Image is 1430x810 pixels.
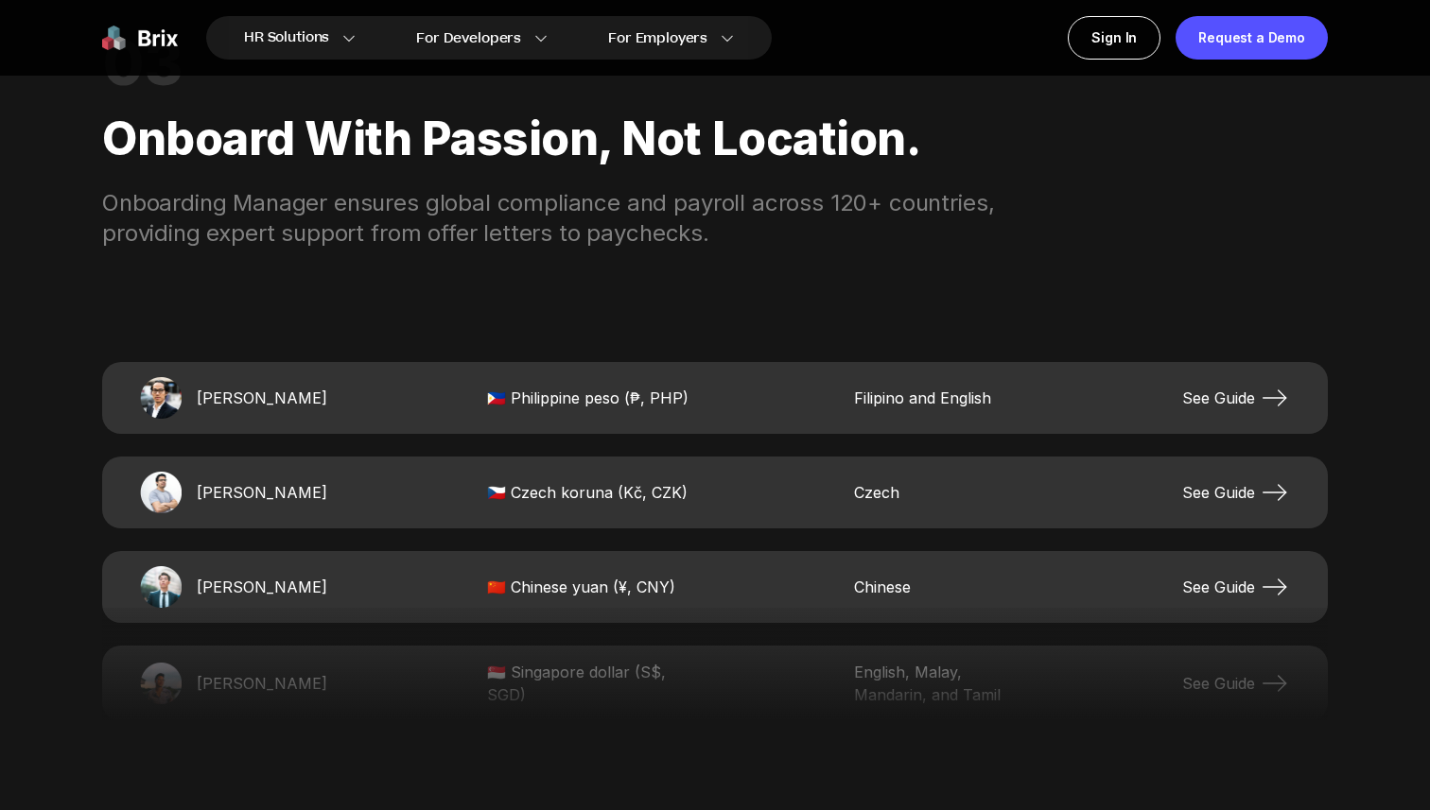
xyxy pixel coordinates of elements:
[102,90,1328,188] div: Onboard with passion, not location.
[1068,16,1160,60] a: Sign In
[1182,383,1290,413] a: See Guide
[197,481,329,504] span: [PERSON_NAME]
[416,28,521,48] span: For Developers
[608,28,707,48] span: For Employers
[487,576,695,598] span: 🇨🇳 Chinese yuan (¥, CNY)
[197,387,329,409] span: [PERSON_NAME]
[244,23,329,53] span: HR Solutions
[197,576,329,598] span: [PERSON_NAME]
[854,481,1024,504] span: Czech
[487,387,695,409] span: 🇵🇭 Philippine peso (₱, PHP)
[1182,477,1290,508] a: See Guide
[102,37,1328,90] div: 03
[854,387,1024,409] span: Filipino and English
[1176,16,1328,60] a: Request a Demo
[487,481,695,504] span: 🇨🇿 Czech koruna (Kč, CZK)
[102,188,1071,249] div: Onboarding Manager ensures global compliance and payroll across 120+ countries, providing expert ...
[854,576,1024,598] span: Chinese
[1182,572,1290,602] a: See Guide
